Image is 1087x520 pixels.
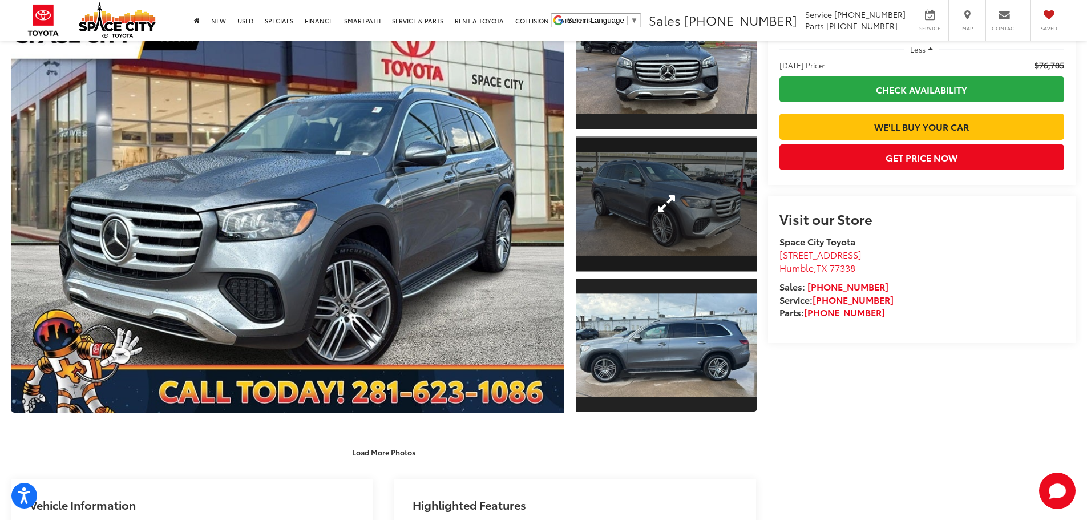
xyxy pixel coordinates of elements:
[576,136,757,272] a: Expand Photo 2
[813,293,894,306] a: [PHONE_NUMBER]
[567,16,624,25] span: Select Language
[779,59,825,71] span: [DATE] Price:
[576,278,757,413] a: Expand Photo 3
[344,442,423,462] button: Load More Photos
[817,261,827,274] span: TX
[807,280,888,293] a: [PHONE_NUMBER]
[567,16,638,25] a: Select Language​
[779,76,1064,102] a: Check Availability
[779,261,855,274] span: ,
[649,11,681,29] span: Sales
[684,11,797,29] span: [PHONE_NUMBER]
[779,248,862,274] a: [STREET_ADDRESS] Humble,TX 77338
[779,144,1064,170] button: Get Price Now
[779,114,1064,139] a: We'll Buy Your Car
[805,9,832,20] span: Service
[1036,25,1061,32] span: Saved
[627,16,628,25] span: ​
[779,293,894,306] strong: Service:
[779,280,805,293] span: Sales:
[834,9,906,20] span: [PHONE_NUMBER]
[413,498,526,511] h2: Highlighted Features
[910,44,926,54] span: Less
[826,20,898,31] span: [PHONE_NUMBER]
[574,293,758,397] img: 2025 Mercedes-Benz GLS-Class GLS 450 4MATIC®
[779,211,1064,226] h2: Visit our Store
[992,25,1017,32] span: Contact
[830,261,855,274] span: 77338
[779,248,862,261] span: [STREET_ADDRESS]
[574,11,758,114] img: 2025 Mercedes-Benz GLS-Class GLS 450 4MATIC®
[631,16,638,25] span: ▼
[30,498,136,511] h2: Vehicle Information
[805,20,824,31] span: Parts
[955,25,980,32] span: Map
[904,39,939,59] button: Less
[779,235,855,248] strong: Space City Toyota
[779,261,814,274] span: Humble
[917,25,943,32] span: Service
[804,305,885,319] a: [PHONE_NUMBER]
[79,2,156,38] img: Space City Toyota
[1039,473,1076,509] svg: Start Chat
[1039,473,1076,509] button: Toggle Chat Window
[1035,59,1064,71] span: $76,785
[779,305,885,319] strong: Parts:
